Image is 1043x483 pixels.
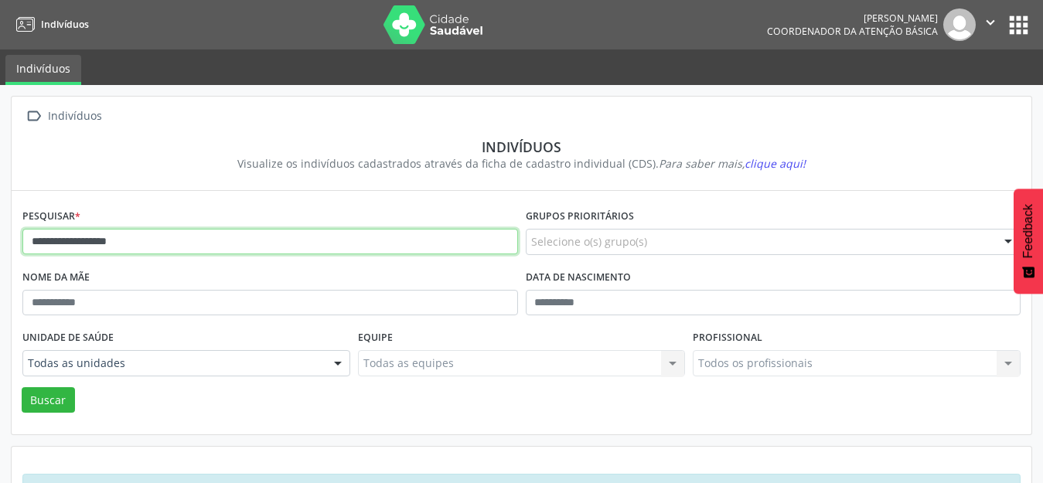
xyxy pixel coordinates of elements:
[526,205,634,229] label: Grupos prioritários
[982,14,999,31] i: 
[11,12,89,37] a: Indivíduos
[41,18,89,31] span: Indivíduos
[976,9,1005,41] button: 
[22,105,104,128] a:  Indivíduos
[767,25,938,38] span: Coordenador da Atenção Básica
[767,12,938,25] div: [PERSON_NAME]
[943,9,976,41] img: img
[22,326,114,350] label: Unidade de saúde
[1005,12,1032,39] button: apps
[33,155,1010,172] div: Visualize os indivíduos cadastrados através da ficha de cadastro individual (CDS).
[1021,204,1035,258] span: Feedback
[5,55,81,85] a: Indivíduos
[22,387,75,413] button: Buscar
[693,326,762,350] label: Profissional
[531,233,647,250] span: Selecione o(s) grupo(s)
[22,105,45,128] i: 
[745,156,806,171] span: clique aqui!
[1014,189,1043,294] button: Feedback - Mostrar pesquisa
[22,205,80,229] label: Pesquisar
[28,355,319,371] span: Todas as unidades
[22,266,90,290] label: Nome da mãe
[358,326,393,350] label: Equipe
[33,138,1010,155] div: Indivíduos
[659,156,806,171] i: Para saber mais,
[526,266,631,290] label: Data de nascimento
[45,105,104,128] div: Indivíduos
